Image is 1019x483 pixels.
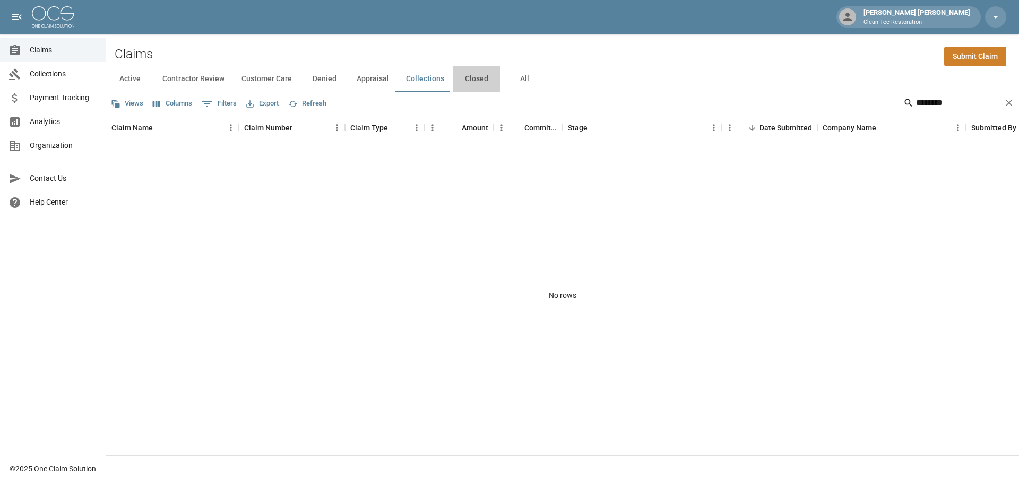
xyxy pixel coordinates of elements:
span: Collections [30,68,97,80]
div: Claim Number [244,113,292,143]
div: Claim Type [345,113,425,143]
p: Clean-Tec Restoration [863,18,970,27]
button: Menu [722,120,738,136]
button: Clear [1001,95,1017,111]
button: Menu [950,120,966,136]
button: Collections [398,66,453,92]
span: Contact Us [30,173,97,184]
button: Menu [706,120,722,136]
button: Sort [292,120,307,135]
button: Closed [453,66,500,92]
button: Menu [494,120,509,136]
button: Sort [876,120,891,135]
div: Amount [462,113,488,143]
div: No rows [106,143,1019,447]
div: Company Name [817,113,966,143]
button: Menu [223,120,239,136]
div: Stage [563,113,722,143]
span: Payment Tracking [30,92,97,103]
div: dynamic tabs [106,66,1019,92]
div: Claim Name [111,113,153,143]
div: Committed Amount [524,113,557,143]
div: Search [903,94,1017,113]
button: Appraisal [348,66,398,92]
span: Claims [30,45,97,56]
button: Sort [509,120,524,135]
div: © 2025 One Claim Solution [10,463,96,474]
button: All [500,66,548,92]
div: Committed Amount [494,113,563,143]
button: Sort [588,120,602,135]
button: Menu [425,120,441,136]
button: Denied [300,66,348,92]
span: Help Center [30,197,97,208]
button: Show filters [199,95,239,112]
button: Views [108,95,146,112]
div: Amount [425,113,494,143]
h2: Claims [115,47,153,62]
button: Refresh [286,95,329,112]
button: open drawer [6,6,28,28]
button: Customer Care [233,66,300,92]
button: Sort [447,120,462,135]
div: Claim Number [239,113,345,143]
button: Menu [329,120,345,136]
div: Claim Type [350,113,388,143]
div: Submitted By [971,113,1016,143]
button: Sort [388,120,403,135]
div: [PERSON_NAME] [PERSON_NAME] [859,7,974,27]
button: Export [244,95,281,112]
div: Stage [568,113,588,143]
div: Date Submitted [722,113,817,143]
div: Company Name [823,113,876,143]
button: Menu [409,120,425,136]
button: Sort [745,120,759,135]
img: ocs-logo-white-transparent.png [32,6,74,28]
button: Contractor Review [154,66,233,92]
button: Select columns [150,95,195,112]
a: Submit Claim [944,47,1006,66]
div: Claim Name [106,113,239,143]
span: Analytics [30,116,97,127]
button: Sort [153,120,168,135]
button: Active [106,66,154,92]
span: Organization [30,140,97,151]
div: Date Submitted [759,113,812,143]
